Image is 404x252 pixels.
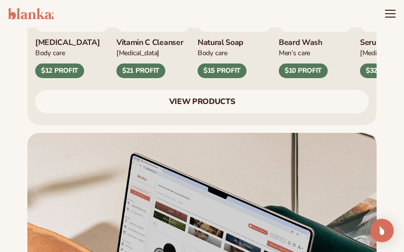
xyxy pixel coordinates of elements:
div: Beard Wash [279,32,352,48]
a: VIEW PRODUCTS [35,90,369,113]
div: Natural Soap [198,32,271,48]
div: Vitamin C Cleanser [116,32,190,48]
div: [MEDICAL_DATA] [35,32,109,48]
div: Body Care [198,47,271,58]
div: $10 PROFIT [279,63,328,78]
div: $21 PROFIT [116,63,165,78]
summary: Menu [384,8,396,20]
div: [MEDICAL_DATA] [116,47,190,58]
div: $15 PROFIT [198,63,247,78]
div: $12 PROFIT [35,63,84,78]
div: Body Care [35,47,109,58]
img: logo [8,8,54,20]
div: Men’s Care [279,47,352,58]
div: Open Intercom Messenger [370,219,394,242]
